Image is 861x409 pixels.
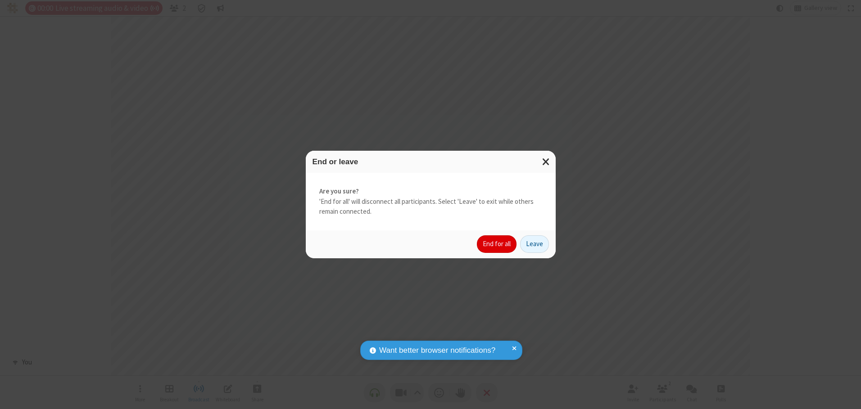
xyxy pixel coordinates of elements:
[319,186,542,197] strong: Are you sure?
[306,173,556,230] div: 'End for all' will disconnect all participants. Select 'Leave' to exit while others remain connec...
[520,235,549,253] button: Leave
[477,235,517,253] button: End for all
[379,345,495,356] span: Want better browser notifications?
[313,157,549,166] h3: End or leave
[537,151,556,173] button: Close modal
